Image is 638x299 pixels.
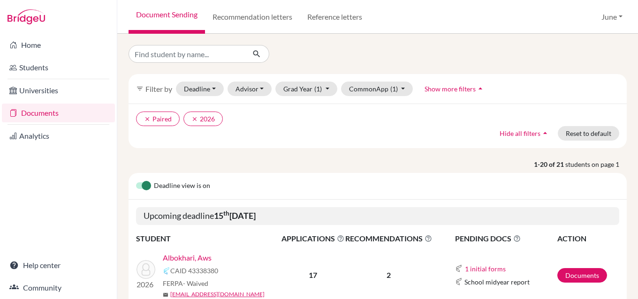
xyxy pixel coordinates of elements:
[145,84,172,93] span: Filter by
[183,112,223,126] button: clear2026
[170,290,265,299] a: [EMAIL_ADDRESS][DOMAIN_NAME]
[136,207,619,225] h5: Upcoming deadline
[176,82,224,96] button: Deadline
[136,85,144,92] i: filter_list
[309,270,317,279] b: 17
[492,126,558,141] button: Hide all filtersarrow_drop_up
[565,159,627,169] span: students on page 1
[2,127,115,145] a: Analytics
[228,82,272,96] button: Advisor
[154,180,210,192] span: Deadline view is on
[163,252,212,263] a: Albokhari, Aws
[163,292,168,298] span: mail
[137,279,155,290] p: 2026
[390,85,398,93] span: (1)
[345,233,432,244] span: RECOMMENDATIONS
[455,278,463,285] img: Common App logo
[163,267,170,275] img: Common App logo
[2,104,115,122] a: Documents
[345,269,432,281] p: 2
[136,232,281,245] th: STUDENT
[136,112,180,126] button: clearPaired
[2,256,115,275] a: Help center
[191,116,198,122] i: clear
[8,9,45,24] img: Bridge-U
[223,209,229,217] sup: th
[183,279,208,287] span: - Waived
[2,36,115,54] a: Home
[557,268,607,283] a: Documents
[163,278,208,288] span: FERPA
[417,82,493,96] button: Show more filtersarrow_drop_up
[2,278,115,297] a: Community
[170,266,218,276] span: CAID 43338380
[557,232,619,245] th: ACTION
[275,82,337,96] button: Grad Year(1)
[597,8,627,26] button: June
[534,159,565,169] strong: 1-20 of 21
[464,263,506,274] button: 1 initial forms
[558,126,619,141] button: Reset to default
[2,81,115,100] a: Universities
[476,84,485,93] i: arrow_drop_up
[425,85,476,93] span: Show more filters
[314,85,322,93] span: (1)
[455,233,556,244] span: PENDING DOCS
[281,233,344,244] span: APPLICATIONS
[455,265,463,272] img: Common App logo
[214,210,256,221] b: 15 [DATE]
[137,260,155,279] img: Albokhari, Aws
[500,129,540,137] span: Hide all filters
[464,277,530,287] span: School midyear report
[2,58,115,77] a: Students
[341,82,413,96] button: CommonApp(1)
[540,128,550,138] i: arrow_drop_up
[144,116,151,122] i: clear
[129,45,245,63] input: Find student by name...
